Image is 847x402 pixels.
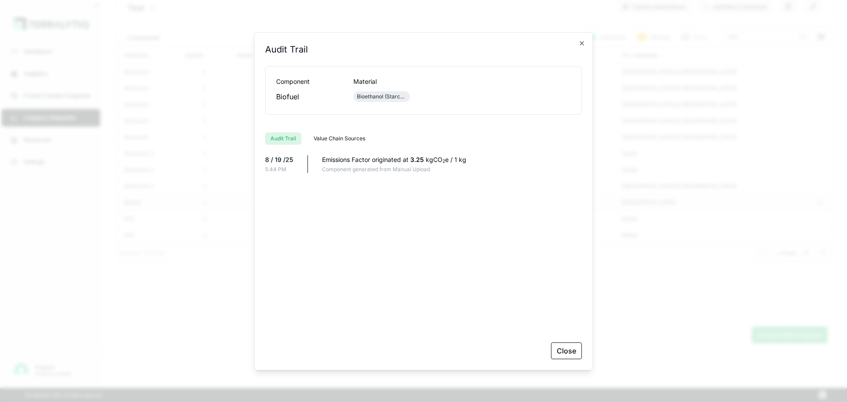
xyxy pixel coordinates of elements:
[322,166,582,173] div: Component generated from Manual Upload
[265,155,300,164] div: 8 / 19 /25
[276,91,339,102] div: Biofuel
[308,132,371,145] button: Value Chain Sources
[322,155,582,164] div: Emissions Factor originated at kgCO e / 1 kg
[551,342,582,359] button: Close
[353,77,416,86] div: Material
[410,156,426,163] span: 3.25
[265,166,300,173] div: 5:44 PM
[265,43,308,56] h2: Audit Trail
[442,158,445,164] sub: 2
[265,132,301,145] button: Audit Trail
[276,77,339,86] div: Component
[357,93,406,100] div: Bioethanol (Starch Crop)
[265,125,582,145] div: RFI tabs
